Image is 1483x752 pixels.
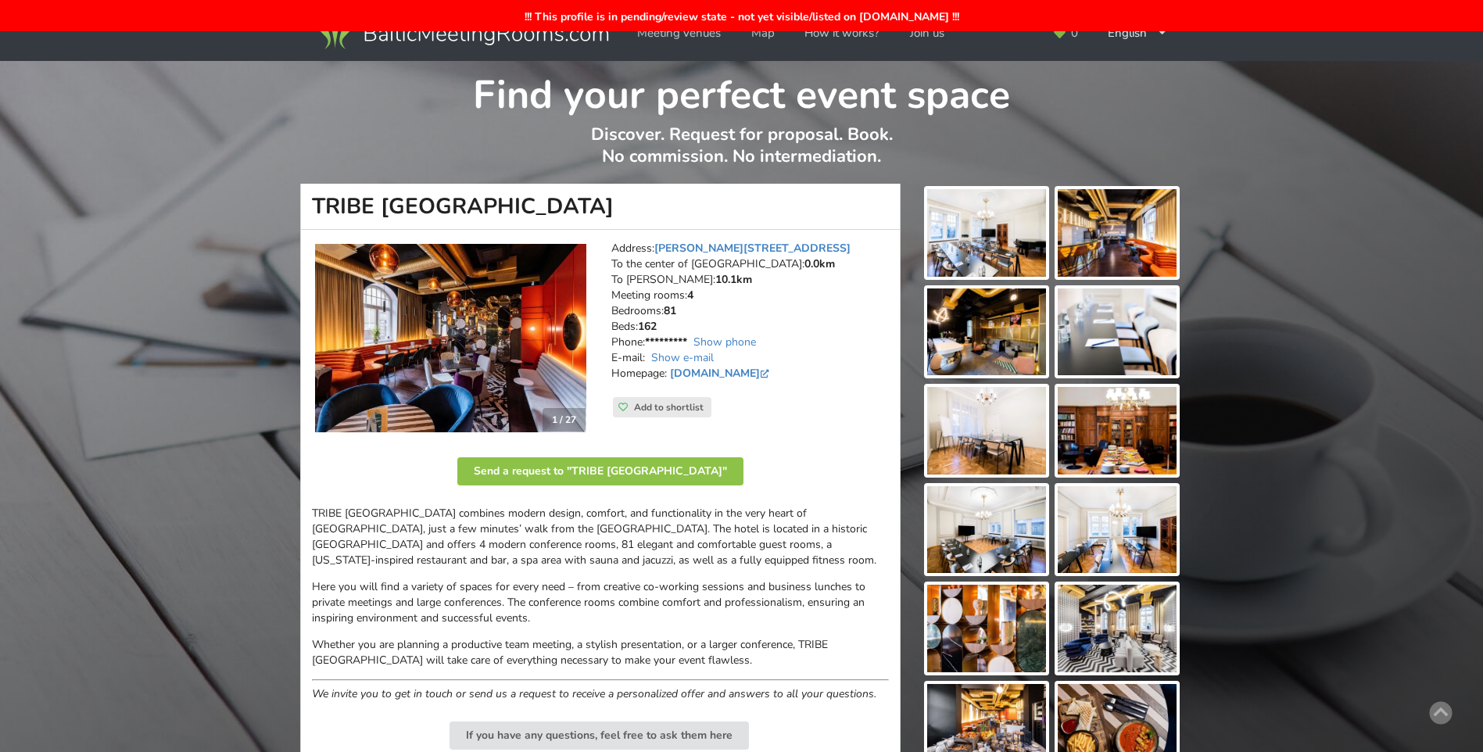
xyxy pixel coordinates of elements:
h1: TRIBE [GEOGRAPHIC_DATA] [300,184,901,230]
p: Discover. Request for proposal. Book. No commission. No intermediation. [301,124,1182,184]
img: TRIBE Riga City Centre | Riga | Event place - gallery picture [1058,585,1177,672]
img: TRIBE Riga City Centre | Riga | Event place - gallery picture [927,585,1046,672]
a: Map [740,18,786,48]
img: TRIBE Riga City Centre | Riga | Event place - gallery picture [1058,387,1177,474]
a: [DOMAIN_NAME] [670,366,772,381]
strong: 81 [664,303,676,318]
img: TRIBE Riga City Centre | Riga | Event place - gallery picture [927,486,1046,574]
img: Hotel | Riga | TRIBE Riga City Centre [315,244,586,432]
a: Show e-mail [651,350,714,365]
a: Meeting venues [626,18,732,48]
strong: 10.1km [715,272,752,287]
strong: 0.0km [804,256,835,271]
strong: 162 [638,319,657,334]
strong: 4 [687,288,693,303]
img: TRIBE Riga City Centre | Riga | Event place - gallery picture [1058,189,1177,277]
a: Join us [899,18,955,48]
p: TRIBE [GEOGRAPHIC_DATA] combines modern design, comfort, and functionality in the very heart of [... [312,506,889,568]
em: We invite you to get in touch or send us a request to receive a personalized offer and answers to... [312,686,876,701]
h1: Find your perfect event space [301,61,1182,120]
div: 1 / 27 [543,408,586,432]
address: Address: To the center of [GEOGRAPHIC_DATA]: To [PERSON_NAME]: Meeting rooms: Bedrooms: Beds: Pho... [611,241,889,397]
button: If you have any questions, feel free to ask them here [450,722,749,750]
span: Add to shortlist [634,401,704,414]
img: TRIBE Riga City Centre | Riga | Event place - gallery picture [927,189,1046,277]
a: How it works? [793,18,890,48]
img: TRIBE Riga City Centre | Riga | Event place - gallery picture [927,387,1046,474]
img: TRIBE Riga City Centre | Riga | Event place - gallery picture [927,288,1046,376]
div: English [1097,18,1178,48]
span: 0 [1071,27,1078,39]
p: Whether you are planning a productive team meeting, a stylish presentation, or a larger conferenc... [312,637,889,668]
p: Here you will find a variety of spaces for every need – from creative co-working sessions and bus... [312,579,889,626]
a: Hotel | Riga | TRIBE Riga City Centre 1 / 27 [315,244,586,432]
img: TRIBE Riga City Centre | Riga | Event place - gallery picture [1058,486,1177,574]
a: [PERSON_NAME][STREET_ADDRESS] [654,241,851,256]
img: TRIBE Riga City Centre | Riga | Event place - gallery picture [1058,288,1177,376]
button: Send a request to "TRIBE [GEOGRAPHIC_DATA]" [457,457,743,485]
a: Show phone [693,335,756,349]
